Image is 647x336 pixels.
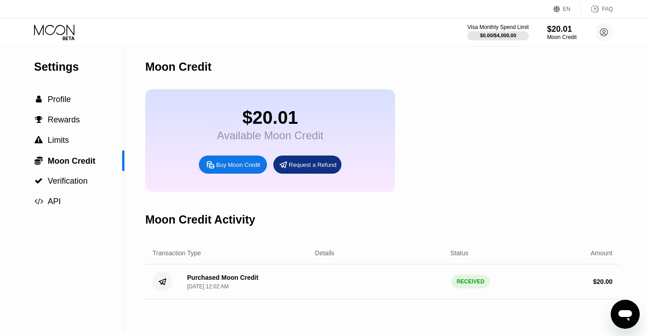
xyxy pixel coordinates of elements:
div: Request a Refund [289,161,336,169]
div: Moon Credit [145,60,212,73]
span:  [35,156,43,165]
div: Moon Credit [547,34,577,40]
span: Moon Credit [48,156,95,166]
div: EN [553,5,581,14]
div: Moon Credit Activity [145,213,255,226]
div: Amount [591,249,612,257]
div: FAQ [602,6,613,12]
div: $ 20.00 [593,278,612,285]
div: [DATE] 12:02 AM [187,283,229,290]
span:  [36,95,42,103]
span: Verification [48,176,88,185]
div: $20.01 [217,107,323,128]
div:  [34,95,43,103]
div: Details [315,249,335,257]
div: $20.01Moon Credit [547,24,577,40]
div: Transaction Type [153,249,201,257]
div:  [34,116,43,124]
span:  [35,177,43,185]
div: Visa Monthly Spend Limit [467,24,528,30]
span: API [48,197,61,206]
div: Buy Moon Credit [216,161,260,169]
span:  [35,136,43,144]
div: $20.01 [547,24,577,34]
span: Profile [48,95,71,104]
div: RECEIVED [451,275,490,288]
div: $0.00 / $4,000.00 [480,33,516,38]
span:  [35,197,43,205]
div: EN [563,6,571,12]
span: Limits [48,136,69,145]
div: Purchased Moon Credit [187,274,258,281]
div: Visa Monthly Spend Limit$0.00/$4,000.00 [467,24,528,40]
div: Buy Moon Credit [199,156,267,174]
span: Rewards [48,115,80,124]
div: Available Moon Credit [217,129,323,142]
span:  [35,116,43,124]
div: Status [450,249,469,257]
div: Settings [34,60,124,73]
div: Request a Refund [273,156,341,174]
div: FAQ [581,5,613,14]
iframe: Button to launch messaging window [611,300,640,329]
